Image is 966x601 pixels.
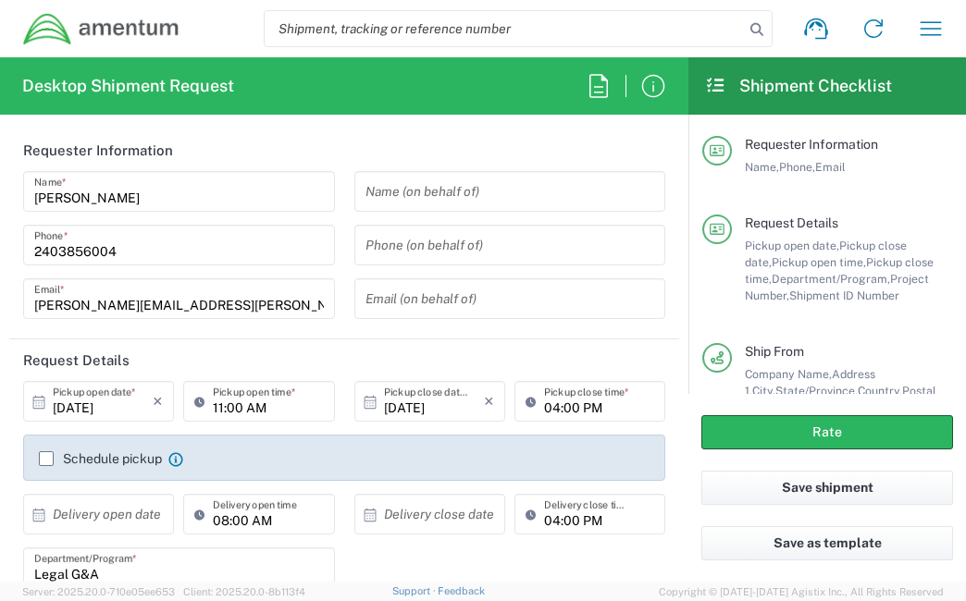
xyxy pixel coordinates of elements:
span: Shipment ID Number [789,288,899,302]
a: Feedback [438,585,485,596]
h2: Request Details [23,351,130,370]
span: Pickup open time, [772,255,866,269]
span: Name, [745,160,779,174]
span: Ship From [745,344,804,359]
span: Company Name, [745,367,832,381]
span: Phone, [779,160,815,174]
span: Client: 2025.20.0-8b113f4 [183,586,305,597]
span: Department/Program, [772,272,890,286]
span: Server: 2025.20.0-710e05ee653 [22,586,175,597]
span: Country, [858,384,902,398]
button: Rate [701,415,953,449]
button: Save as template [701,526,953,560]
span: Copyright © [DATE]-[DATE] Agistix Inc., All Rights Reserved [659,583,944,600]
i: × [153,386,163,416]
h2: Requester Information [23,141,173,160]
h2: Desktop Shipment Request [22,75,234,97]
i: × [484,386,494,416]
input: Shipment, tracking or reference number [265,11,744,46]
label: Schedule pickup [39,451,162,466]
span: State/Province, [775,384,858,398]
button: Save shipment [701,471,953,505]
span: City, [752,384,775,398]
img: dyncorp [22,12,180,46]
span: Requester Information [745,137,878,152]
span: Pickup open date, [745,239,839,252]
h2: Shipment Checklist [705,75,892,97]
span: Request Details [745,215,838,230]
a: Support [392,585,439,596]
span: Email [815,160,846,174]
